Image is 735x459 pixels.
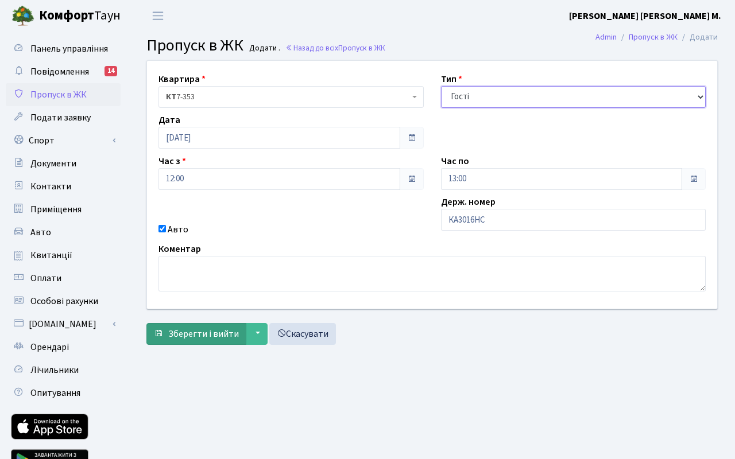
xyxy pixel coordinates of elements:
label: Авто [168,223,188,236]
span: <b>КТ</b>&nbsp;&nbsp;&nbsp;&nbsp;7-353 [166,91,409,103]
nav: breadcrumb [578,25,735,49]
span: Таун [39,6,121,26]
span: Особові рахунки [30,295,98,308]
span: Повідомлення [30,65,89,78]
label: Тип [441,72,462,86]
span: Пропуск в ЖК [338,42,385,53]
a: Скасувати [269,323,336,345]
span: Квитанції [30,249,72,262]
b: Комфорт [39,6,94,25]
a: Лічильники [6,359,121,382]
div: 14 [105,66,117,76]
a: Квитанції [6,244,121,267]
label: Час з [158,154,186,168]
span: Пропуск в ЖК [30,88,87,101]
label: Квартира [158,72,206,86]
a: Документи [6,152,121,175]
span: Орендарі [30,341,69,353]
li: Додати [678,31,718,44]
b: КТ [166,91,176,103]
a: [DOMAIN_NAME] [6,313,121,336]
span: Панель управління [30,42,108,55]
label: Час по [441,154,469,168]
a: Панель управління [6,37,121,60]
span: <b>КТ</b>&nbsp;&nbsp;&nbsp;&nbsp;7-353 [158,86,424,108]
span: Авто [30,226,51,239]
label: Держ. номер [441,195,496,209]
a: Орендарі [6,336,121,359]
b: [PERSON_NAME] [PERSON_NAME] М. [569,10,721,22]
span: Пропуск в ЖК [146,34,243,57]
a: Пропуск в ЖК [6,83,121,106]
a: Admin [595,31,617,43]
span: Документи [30,157,76,170]
input: AA0001AA [441,209,706,231]
a: Пропуск в ЖК [629,31,678,43]
button: Переключити навігацію [144,6,172,25]
a: Спорт [6,129,121,152]
span: Контакти [30,180,71,193]
a: Опитування [6,382,121,404]
span: Опитування [30,387,80,399]
span: Приміщення [30,203,82,216]
a: Оплати [6,267,121,290]
a: Приміщення [6,198,121,221]
a: Повідомлення14 [6,60,121,83]
label: Дата [158,113,180,127]
a: Контакти [6,175,121,198]
span: Оплати [30,272,61,285]
a: [PERSON_NAME] [PERSON_NAME] М. [569,9,721,23]
span: Зберегти і вийти [168,328,239,340]
a: Особові рахунки [6,290,121,313]
img: logo.png [11,5,34,28]
span: Лічильники [30,364,79,376]
button: Зберегти і вийти [146,323,246,345]
a: Авто [6,221,121,244]
label: Коментар [158,242,201,256]
a: Назад до всіхПропуск в ЖК [285,42,385,53]
a: Подати заявку [6,106,121,129]
span: Подати заявку [30,111,91,124]
small: Додати . [247,44,280,53]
